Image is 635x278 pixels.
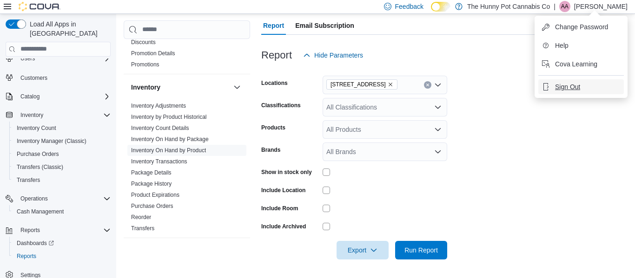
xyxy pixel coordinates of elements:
span: Help [555,41,569,50]
span: Dashboards [13,238,111,249]
a: Cash Management [13,206,67,217]
a: Purchase Orders [13,149,63,160]
div: Abirami Asohan [559,1,570,12]
button: Export [337,241,389,259]
button: Operations [17,193,52,204]
div: Inventory [124,100,250,238]
label: Brands [261,146,280,154]
span: Inventory Manager (Classic) [13,136,111,147]
button: Inventory [232,82,243,93]
button: Transfers (Classic) [9,161,114,174]
button: Transfers [9,174,114,187]
span: Discounts [131,39,156,46]
h3: Loyalty [131,246,154,256]
a: Promotions [131,61,159,68]
a: Inventory Count [13,123,60,134]
a: Inventory Adjustments [131,103,186,109]
a: Reports [13,251,40,262]
h3: Report [261,50,292,61]
a: Product Expirations [131,192,179,198]
a: Reorder [131,214,151,220]
span: Transfers (Classic) [17,163,63,171]
span: Product Expirations [131,191,179,199]
span: Inventory Count [13,123,111,134]
a: Transfers [131,225,154,232]
span: Transfers [13,175,111,186]
a: Inventory Manager (Classic) [13,136,90,147]
button: Open list of options [434,126,442,133]
button: Catalog [2,90,114,103]
button: Run Report [395,241,447,259]
a: Package Details [131,169,172,176]
span: [STREET_ADDRESS] [331,80,386,89]
span: Email Subscription [295,16,354,35]
button: Reports [2,224,114,237]
a: Inventory Count Details [131,125,189,131]
span: Transfers [17,176,40,184]
span: Reports [20,226,40,234]
img: Cova [19,2,60,11]
span: AA [561,1,569,12]
span: Hide Parameters [314,51,363,60]
span: Inventory On Hand by Product [131,147,206,154]
a: Promotion Details [131,50,175,57]
span: Purchase Orders [131,202,173,210]
button: Cova Learning [538,57,624,71]
button: Cash Management [9,205,114,218]
button: Change Password [538,19,624,34]
a: Transfers [13,175,44,186]
div: Discounts & Promotions [124,37,250,74]
a: Dashboards [9,237,114,250]
button: Open list of options [434,103,442,111]
button: Inventory Count [9,122,114,135]
span: Operations [20,195,48,202]
button: Inventory [2,109,114,122]
label: Products [261,124,285,131]
a: Inventory Transactions [131,158,187,165]
span: Users [17,53,111,64]
button: Operations [2,192,114,205]
button: Customers [2,71,114,84]
span: Dashboards [17,239,54,247]
span: Cash Management [13,206,111,217]
button: Clear input [424,81,431,89]
button: Open list of options [434,81,442,89]
button: Reports [17,225,44,236]
button: Sign Out [538,79,624,94]
span: Purchase Orders [17,150,59,158]
label: Include Archived [261,223,306,230]
span: Cova Learning [555,59,597,69]
label: Show in stock only [261,168,312,176]
button: Inventory Manager (Classic) [9,135,114,148]
a: Package History [131,181,172,187]
span: Catalog [17,91,111,102]
a: Inventory On Hand by Package [131,136,209,142]
button: Remove 4036 Confederation Pkwy from selection in this group [388,82,393,87]
span: Sign Out [555,82,580,91]
span: Report [263,16,284,35]
span: Catalog [20,93,40,100]
button: Users [17,53,39,64]
button: Catalog [17,91,43,102]
label: Include Room [261,205,298,212]
span: Operations [17,193,111,204]
p: [PERSON_NAME] [574,1,628,12]
h3: Inventory [131,83,160,92]
a: Dashboards [13,238,58,249]
span: Customers [20,74,47,82]
span: Export [342,241,383,259]
input: Dark Mode [431,2,450,12]
span: Package Details [131,169,172,176]
span: 4036 Confederation Pkwy [326,79,397,90]
button: Open list of options [434,148,442,155]
span: Package History [131,180,172,187]
span: Run Report [404,246,438,255]
button: Purchase Orders [9,148,114,161]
